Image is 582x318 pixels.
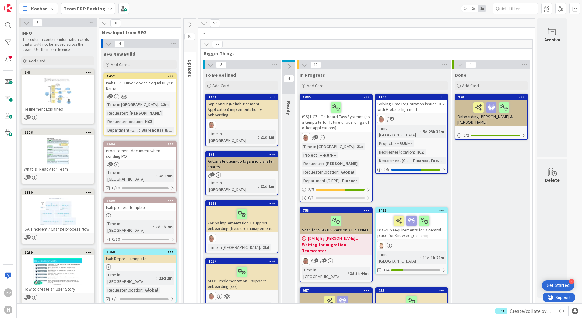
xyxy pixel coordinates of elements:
[206,206,278,232] div: Kyriba implementation + support onboarding (treasure management)
[493,3,538,14] input: Quick Filter...
[111,62,130,67] span: Add Card...
[376,288,447,293] div: 955
[300,288,372,293] div: 957
[547,282,570,288] div: Get Started
[376,166,447,173] div: 2/5
[23,37,93,52] p: This column contains information cards that should not be moved across the board. Use them as ref...
[384,166,389,173] span: 2 / 5
[104,73,176,92] div: 1452Isah HCZ - Buyer doesn't equal Buyer Name
[211,172,215,176] span: 1
[302,160,323,167] div: Requester
[206,100,278,119] div: Sap concur (Reimbursement Application) implementation + onboarding
[128,110,163,116] div: [PERSON_NAME]
[21,30,32,36] span: INFO
[302,257,310,265] img: lD
[104,147,176,160] div: Procurement document when sending PO
[104,141,176,147] div: 1604
[206,94,278,100] div: 1190
[258,134,259,140] span: :
[140,127,174,133] div: Warehouse & ...
[21,129,94,184] a: 1126What is "Ready for Team"
[376,100,447,113] div: Solving Time Registration issues HCZ with Global allignment
[106,271,156,285] div: Time in [GEOGRAPHIC_DATA]
[355,143,365,150] div: 21d
[261,244,271,251] div: 21d
[324,160,359,167] div: [PERSON_NAME]
[323,160,324,167] span: :
[114,40,125,48] span: 4
[412,157,443,164] div: Finance, Fab...
[376,208,447,213] div: 1423
[300,94,372,100] div: 1085
[27,175,31,179] span: 1
[206,292,278,300] div: lD
[206,201,278,232] div: 1189Kyriba implementation + support onboarding (treasure management)
[209,259,278,263] div: 1254
[106,101,158,108] div: Time in [GEOGRAPHIC_DATA]
[259,183,276,189] div: 21d 1m
[32,19,43,26] span: 5
[22,70,94,113] div: 140Refinement Explained
[377,140,392,147] div: Project
[376,241,447,249] div: Rv
[206,259,278,290] div: 1254AEOS implementation + support onboarding (xxx)
[375,94,448,174] a: 1459Solving Time Registration issues HCZ with Global allignmentlDTime in [GEOGRAPHIC_DATA]:5d 23h...
[21,69,94,124] a: 140Refinement Explained
[206,259,278,264] div: 1254
[104,73,176,79] div: 1452
[284,75,294,82] span: 4
[376,94,447,113] div: 1459Solving Time Registration issues HCZ with Global allignment
[318,152,338,158] div: ---RUN---
[455,72,466,78] span: Done
[205,94,278,146] a: 1190Sap concur (Reimbursement Application) implementation + onboardinglDTime in [GEOGRAPHIC_DATA]...
[4,306,12,314] div: H
[300,207,373,282] a: 758Scan for SSL/TLS version <1.2 issues[DATE] By [PERSON_NAME]...Waiting for migration Teamcenter...
[393,140,414,147] div: ---RUN---
[377,125,420,138] div: Time in [GEOGRAPHIC_DATA]
[314,258,318,262] span: 3
[414,149,415,155] span: :
[106,110,127,116] div: Requester
[206,157,278,171] div: Automate clean-up logs and transfer shares
[345,270,346,277] span: :
[378,208,447,213] div: 1423
[377,115,385,123] img: lD
[308,186,314,193] span: 2 / 5
[478,5,486,12] span: 3x
[317,152,318,158] span: :
[208,302,260,309] div: Time in [GEOGRAPHIC_DATA]
[209,201,278,206] div: 1189
[107,199,176,203] div: 1600
[341,177,359,184] div: Finance
[106,287,142,293] div: Requester location
[206,152,278,171] div: 761Automate clean-up logs and transfer shares
[260,302,261,309] span: :
[22,285,94,293] div: How to create an User Story
[303,95,372,99] div: 1085
[314,135,318,139] span: 1
[260,244,261,251] span: :
[300,72,325,78] span: In Progress
[22,250,94,255] div: 1289
[103,73,177,136] a: 1452Isah HCZ - Buyer doesn't equal Buyer NameTime in [GEOGRAPHIC_DATA]:12mRequester:[PERSON_NAME]...
[421,128,446,135] div: 5d 23h 36m
[458,95,527,99] div: 950
[378,288,447,293] div: 955
[103,141,177,193] a: 1604Procurement document when sending POTime in [GEOGRAPHIC_DATA]:3d 19m0/10
[31,5,48,12] span: Kanban
[302,152,317,158] div: Project
[13,1,28,8] span: Support
[569,279,574,284] div: 4
[109,162,113,166] span: 1
[154,224,174,230] div: 3d 5h 7m
[258,183,259,189] span: :
[346,270,370,277] div: 42d 5h 44m
[376,94,447,100] div: 1459
[22,190,94,195] div: 1330
[208,179,258,193] div: Time in [GEOGRAPHIC_DATA]
[143,287,160,293] div: Global
[106,118,142,125] div: Requester location
[302,143,354,150] div: Time in [GEOGRAPHIC_DATA]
